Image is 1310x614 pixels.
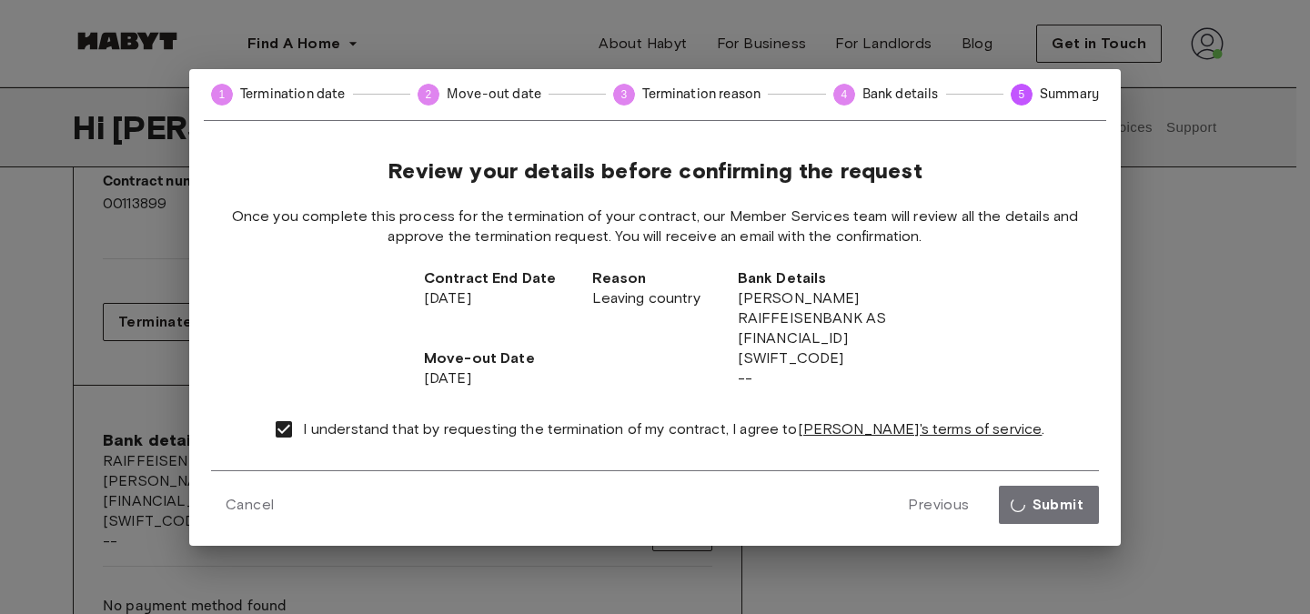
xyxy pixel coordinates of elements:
[592,288,700,308] span: Leaving country
[862,85,939,104] span: Bank details
[621,88,628,101] text: 3
[424,348,557,368] span: Move-out Date
[426,88,432,101] text: 2
[211,206,1099,247] span: Once you complete this process for the termination of your contract, our Member Services team wil...
[738,288,887,308] span: [PERSON_NAME]
[303,419,1044,439] span: I understand that by requesting the termination of my contract, I agree to .
[240,85,346,104] span: Termination date
[447,85,541,104] span: Move-out date
[841,88,847,101] text: 4
[642,85,761,104] span: Termination reason
[738,268,887,288] span: Bank Details
[388,157,922,185] span: Review your details before confirming the request
[1018,88,1024,101] text: 5
[424,268,557,288] span: Contract End Date
[1040,85,1099,104] span: Summary
[738,368,887,388] span: --
[738,308,887,328] span: RAIFFEISENBANK AS
[219,88,226,101] text: 1
[424,368,557,388] span: [DATE]
[592,268,700,288] span: Reason
[798,420,1043,438] a: [PERSON_NAME]'s terms of service
[424,288,557,308] span: [DATE]
[738,348,887,368] span: [SWIFT_CODE]
[738,328,887,348] span: [FINANCIAL_ID]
